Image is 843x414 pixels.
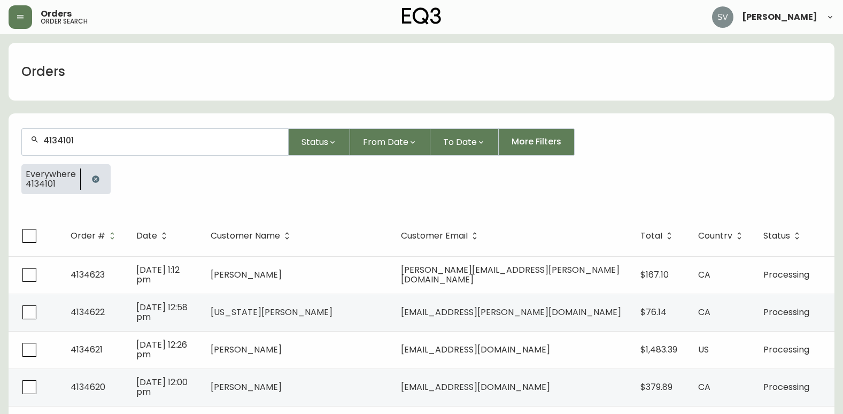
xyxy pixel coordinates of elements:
[43,135,280,145] input: Search
[499,128,575,156] button: More Filters
[763,231,804,241] span: Status
[698,233,732,239] span: Country
[301,135,328,149] span: Status
[41,10,72,18] span: Orders
[401,233,468,239] span: Customer Email
[211,233,280,239] span: Customer Name
[211,306,332,318] span: [US_STATE][PERSON_NAME]
[289,128,350,156] button: Status
[763,306,809,318] span: Processing
[640,233,662,239] span: Total
[402,7,442,25] img: logo
[136,301,188,323] span: [DATE] 12:58 pm
[350,128,430,156] button: From Date
[211,381,282,393] span: [PERSON_NAME]
[763,343,809,356] span: Processing
[698,343,709,356] span: US
[136,264,180,286] span: [DATE] 1:12 pm
[401,343,550,356] span: [EMAIL_ADDRESS][DOMAIN_NAME]
[211,231,294,241] span: Customer Name
[71,381,105,393] span: 4134620
[763,381,809,393] span: Processing
[763,233,790,239] span: Status
[698,381,710,393] span: CA
[640,231,676,241] span: Total
[136,231,171,241] span: Date
[26,170,76,179] span: Everywhere
[71,233,105,239] span: Order #
[71,306,105,318] span: 4134622
[211,343,282,356] span: [PERSON_NAME]
[698,231,746,241] span: Country
[136,233,157,239] span: Date
[698,269,710,281] span: CA
[136,376,188,398] span: [DATE] 12:00 pm
[763,269,809,281] span: Processing
[430,128,499,156] button: To Date
[136,339,187,361] span: [DATE] 12:26 pm
[363,135,408,149] span: From Date
[41,18,88,25] h5: order search
[71,269,105,281] span: 4134623
[401,231,482,241] span: Customer Email
[401,381,550,393] span: [EMAIL_ADDRESS][DOMAIN_NAME]
[742,13,817,21] span: [PERSON_NAME]
[698,306,710,318] span: CA
[512,136,561,148] span: More Filters
[401,306,621,318] span: [EMAIL_ADDRESS][PERSON_NAME][DOMAIN_NAME]
[443,135,477,149] span: To Date
[640,381,672,393] span: $379.89
[712,6,733,28] img: 0ef69294c49e88f033bcbeb13310b844
[71,231,119,241] span: Order #
[211,269,282,281] span: [PERSON_NAME]
[640,306,667,318] span: $76.14
[26,179,76,189] span: 4134101
[21,63,65,81] h1: Orders
[640,343,677,356] span: $1,483.39
[640,269,669,281] span: $167.10
[71,343,103,356] span: 4134621
[401,264,620,286] span: [PERSON_NAME][EMAIL_ADDRESS][PERSON_NAME][DOMAIN_NAME]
